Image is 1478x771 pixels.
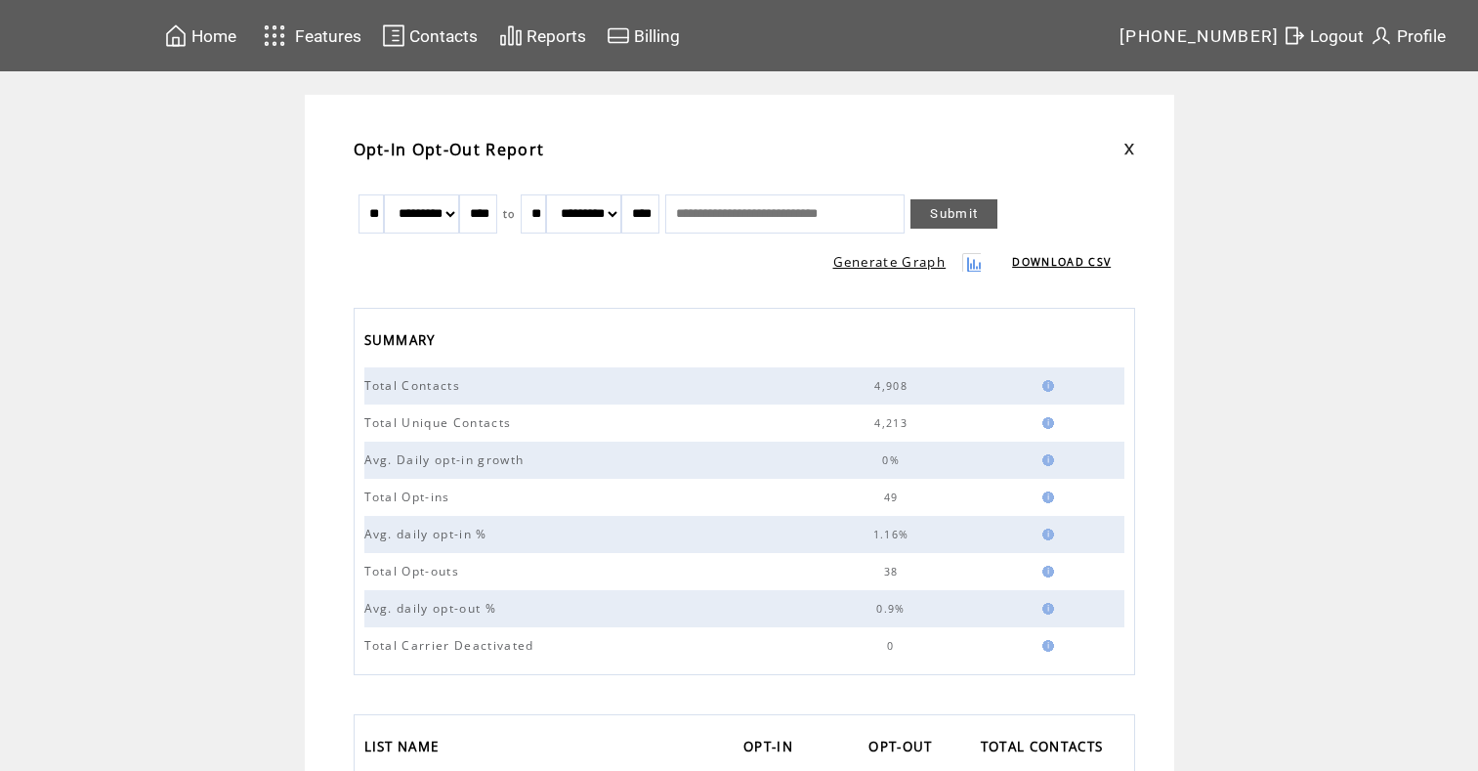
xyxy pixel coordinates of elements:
span: Avg. daily opt-out % [364,600,502,617]
a: DOWNLOAD CSV [1012,255,1111,269]
span: Billing [634,26,680,46]
span: Avg. daily opt-in % [364,526,492,542]
span: 1.16% [873,528,914,541]
span: 38 [884,565,904,578]
span: 49 [884,491,904,504]
span: to [503,207,516,221]
a: TOTAL CONTACTS [981,733,1114,765]
span: 0% [882,453,905,467]
span: Total Unique Contacts [364,414,517,431]
img: help.gif [1036,640,1054,652]
img: help.gif [1036,417,1054,429]
span: 0.9% [876,602,909,616]
span: 0 [887,639,899,653]
span: Reports [527,26,586,46]
span: SUMMARY [364,326,441,359]
a: Features [255,17,365,55]
span: Total Carrier Deactivated [364,637,539,654]
span: Contacts [409,26,478,46]
img: features.svg [258,20,292,52]
a: Home [161,21,239,51]
span: Profile [1397,26,1446,46]
span: TOTAL CONTACTS [981,733,1109,765]
img: help.gif [1036,603,1054,615]
span: 4,213 [874,416,912,430]
span: Opt-In Opt-Out Report [354,139,545,160]
span: [PHONE_NUMBER] [1119,26,1280,46]
img: chart.svg [499,23,523,48]
span: Home [191,26,236,46]
a: Logout [1280,21,1367,51]
span: Logout [1310,26,1364,46]
a: LIST NAME [364,733,449,765]
span: Total Opt-outs [364,563,465,579]
img: help.gif [1036,454,1054,466]
span: OPT-OUT [868,733,937,765]
img: contacts.svg [382,23,405,48]
a: Billing [604,21,683,51]
span: 4,908 [874,379,912,393]
img: help.gif [1036,566,1054,578]
a: Profile [1367,21,1449,51]
span: Total Contacts [364,377,466,394]
img: creidtcard.svg [607,23,630,48]
span: OPT-IN [743,733,798,765]
img: home.svg [164,23,188,48]
span: Total Opt-ins [364,489,455,505]
a: OPT-OUT [868,733,942,765]
a: Contacts [379,21,481,51]
span: Features [295,26,361,46]
span: LIST NAME [364,733,444,765]
img: exit.svg [1283,23,1306,48]
img: help.gif [1036,529,1054,540]
img: help.gif [1036,380,1054,392]
a: Submit [910,199,997,229]
img: help.gif [1036,492,1054,503]
span: Avg. Daily opt-in growth [364,451,529,468]
img: profile.svg [1370,23,1393,48]
a: Generate Graph [833,253,947,271]
a: OPT-IN [743,733,803,765]
a: Reports [496,21,589,51]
